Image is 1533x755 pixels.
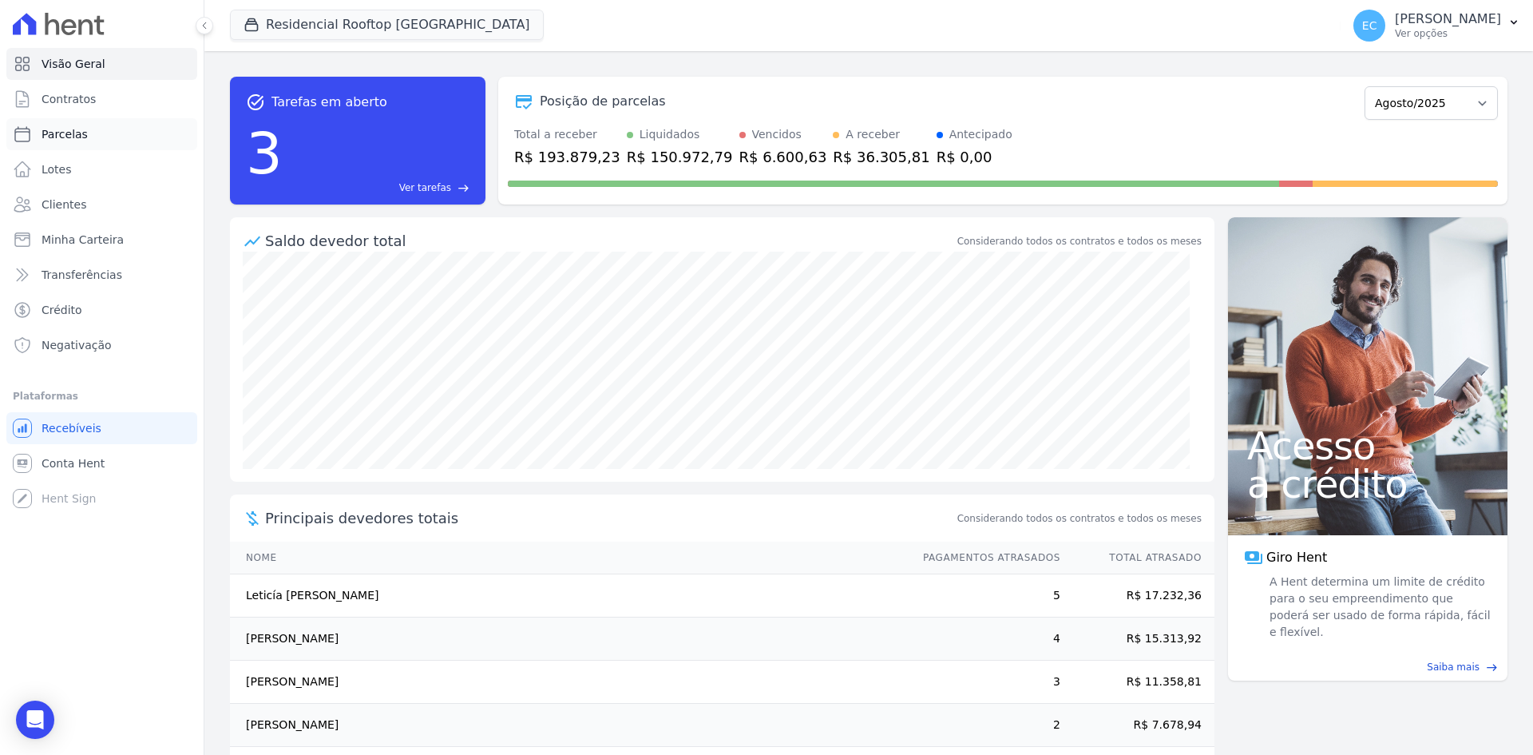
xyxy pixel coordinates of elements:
[6,118,197,150] a: Parcelas
[6,447,197,479] a: Conta Hent
[42,232,124,248] span: Minha Carteira
[908,704,1061,747] td: 2
[42,267,122,283] span: Transferências
[739,146,827,168] div: R$ 6.600,63
[42,302,82,318] span: Crédito
[458,182,469,194] span: east
[42,420,101,436] span: Recebíveis
[230,10,544,40] button: Residencial Rooftop [GEOGRAPHIC_DATA]
[1362,20,1377,31] span: EC
[230,661,908,704] td: [PERSON_NAME]
[265,507,954,529] span: Principais devedores totais
[640,126,700,143] div: Liquidados
[1266,574,1491,641] span: A Hent determina um limite de crédito para o seu empreendimento que poderá ser usado de forma ráp...
[1486,662,1498,674] span: east
[230,574,908,618] td: Leticía [PERSON_NAME]
[246,112,283,195] div: 3
[289,181,469,195] a: Ver tarefas east
[42,455,105,471] span: Conta Hent
[1061,542,1214,574] th: Total Atrasado
[42,91,96,107] span: Contratos
[399,181,451,195] span: Ver tarefas
[1395,11,1501,27] p: [PERSON_NAME]
[1266,548,1327,567] span: Giro Hent
[908,618,1061,661] td: 4
[1061,574,1214,618] td: R$ 17.232,36
[1395,27,1501,40] p: Ver opções
[1341,3,1533,48] button: EC [PERSON_NAME] Ver opções
[1238,660,1498,674] a: Saiba mais east
[752,126,802,143] div: Vencidos
[1247,465,1488,503] span: a crédito
[1061,661,1214,704] td: R$ 11.358,81
[540,92,666,111] div: Posição de parcelas
[230,704,908,747] td: [PERSON_NAME]
[908,661,1061,704] td: 3
[6,48,197,80] a: Visão Geral
[1061,618,1214,661] td: R$ 15.313,92
[13,387,191,406] div: Plataformas
[957,234,1202,248] div: Considerando todos os contratos e todos os meses
[42,197,86,213] span: Clientes
[514,126,620,143] div: Total a receber
[230,542,908,574] th: Nome
[271,93,387,112] span: Tarefas em aberto
[42,56,105,72] span: Visão Geral
[908,574,1061,618] td: 5
[846,126,900,143] div: A receber
[1427,660,1480,674] span: Saiba mais
[6,153,197,185] a: Lotes
[42,161,72,177] span: Lotes
[6,412,197,444] a: Recebíveis
[949,126,1012,143] div: Antecipado
[957,511,1202,526] span: Considerando todos os contratos e todos os meses
[6,83,197,115] a: Contratos
[908,542,1061,574] th: Pagamentos Atrasados
[265,230,954,252] div: Saldo devedor total
[16,701,54,739] div: Open Intercom Messenger
[230,618,908,661] td: [PERSON_NAME]
[6,329,197,361] a: Negativação
[937,146,1012,168] div: R$ 0,00
[1247,427,1488,465] span: Acesso
[6,189,197,221] a: Clientes
[246,93,265,112] span: task_alt
[6,224,197,256] a: Minha Carteira
[42,126,88,142] span: Parcelas
[42,337,112,353] span: Negativação
[6,259,197,291] a: Transferências
[627,146,733,168] div: R$ 150.972,79
[514,146,620,168] div: R$ 193.879,23
[6,294,197,326] a: Crédito
[1061,704,1214,747] td: R$ 7.678,94
[833,146,929,168] div: R$ 36.305,81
